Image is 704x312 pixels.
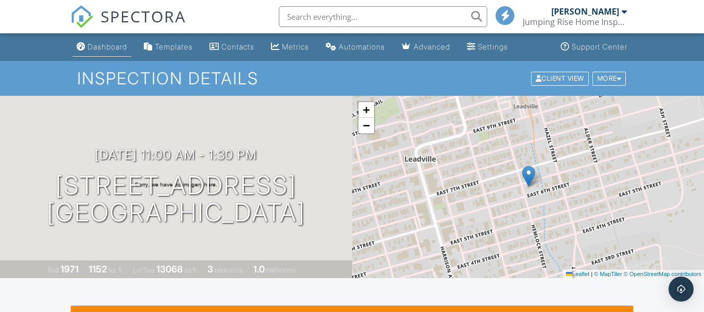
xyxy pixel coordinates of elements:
[156,264,183,274] div: 13068
[359,102,374,118] a: Zoom in
[108,266,123,274] span: sq. ft.
[95,148,257,162] h3: [DATE] 11:00 am - 1:30 pm
[47,266,59,274] span: Built
[557,38,632,57] a: Support Center
[215,266,243,274] span: bedrooms
[207,264,213,274] div: 3
[572,42,627,51] div: Support Center
[363,103,369,116] span: +
[267,38,313,57] a: Metrics
[523,17,627,27] div: Jumping Rise Home Inspections LLC
[133,266,155,274] span: Lot Size
[566,271,589,277] a: Leaflet
[155,42,193,51] div: Templates
[253,264,265,274] div: 1.0
[478,42,508,51] div: Settings
[592,71,626,85] div: More
[70,5,93,28] img: The Best Home Inspection Software - Spectora
[89,264,107,274] div: 1152
[88,42,127,51] div: Dashboard
[398,38,454,57] a: Advanced
[47,172,305,227] h1: [STREET_ADDRESS] [GEOGRAPHIC_DATA]
[101,5,186,27] span: SPECTORA
[591,271,592,277] span: |
[60,264,79,274] div: 1971
[530,74,591,82] a: Client View
[463,38,512,57] a: Settings
[205,38,258,57] a: Contacts
[282,42,309,51] div: Metrics
[551,6,619,17] div: [PERSON_NAME]
[594,271,622,277] a: © MapTiler
[221,42,254,51] div: Contacts
[140,38,197,57] a: Templates
[414,42,450,51] div: Advanced
[531,71,589,85] div: Client View
[624,271,701,277] a: © OpenStreetMap contributors
[266,266,296,274] span: bathrooms
[359,118,374,133] a: Zoom out
[70,14,186,36] a: SPECTORA
[339,42,385,51] div: Automations
[363,119,369,132] span: −
[522,166,535,187] img: Marker
[72,38,131,57] a: Dashboard
[279,6,487,27] input: Search everything...
[184,266,197,274] span: sq.ft.
[77,69,627,88] h1: Inspection Details
[322,38,389,57] a: Automations (Basic)
[669,277,694,302] div: Open Intercom Messenger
